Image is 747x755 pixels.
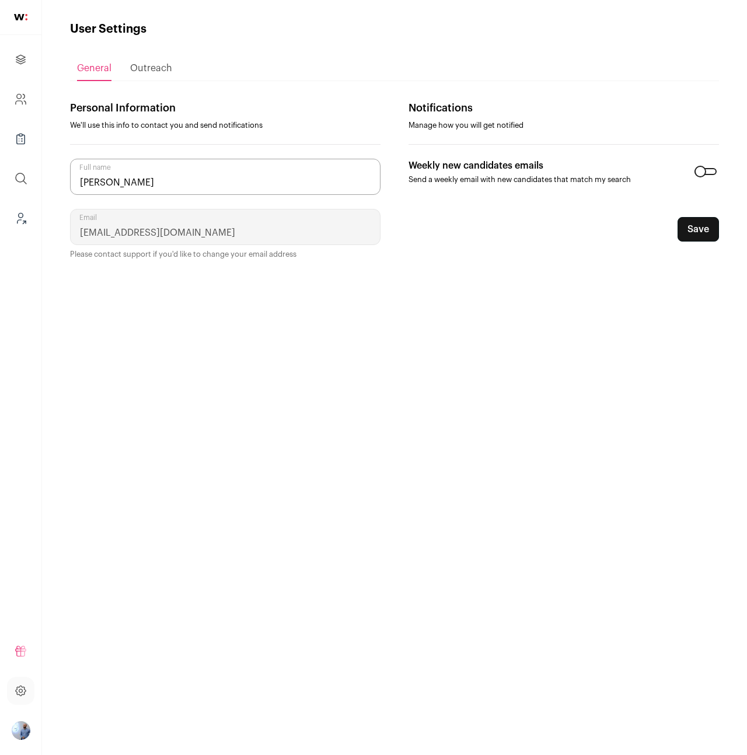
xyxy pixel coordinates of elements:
[7,125,34,153] a: Company Lists
[7,204,34,232] a: Leads (Backoffice)
[70,121,381,130] p: We'll use this info to contact you and send notifications
[14,14,27,20] img: wellfound-shorthand-0d5821cbd27db2630d0214b213865d53afaa358527fdda9d0ea32b1df1b89c2c.svg
[409,100,719,116] p: Notifications
[70,100,381,116] p: Personal Information
[77,64,111,73] span: General
[70,250,381,259] p: Please contact support if you'd like to change your email address
[12,721,30,740] img: 97332-medium_jpg
[409,121,719,130] p: Manage how you will get notified
[7,46,34,74] a: Projects
[12,721,30,740] button: Open dropdown
[409,175,631,184] p: Send a weekly email with new candidates that match my search
[70,209,381,245] input: Email
[130,64,172,73] span: Outreach
[409,159,631,173] p: Weekly new candidates emails
[130,57,172,80] a: Outreach
[70,159,381,195] input: Full name
[70,21,146,37] h1: User Settings
[678,217,719,242] button: Save
[7,85,34,113] a: Company and ATS Settings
